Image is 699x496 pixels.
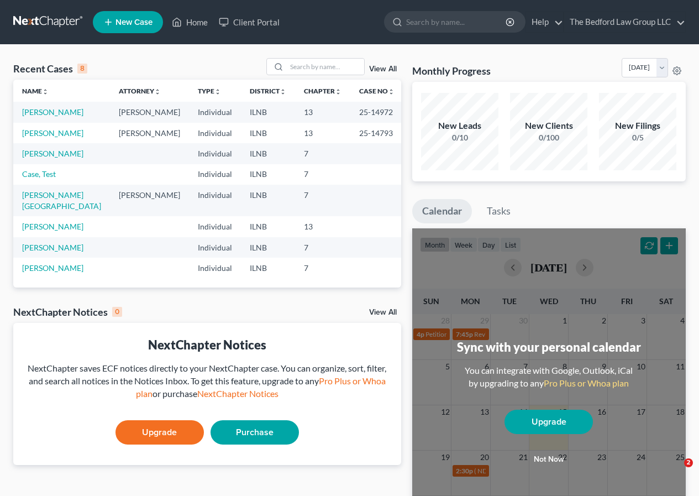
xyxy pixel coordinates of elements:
td: Individual [189,164,241,185]
div: NextChapter saves ECF notices directly to your NextChapter case. You can organize, sort, filter, ... [22,362,392,400]
td: 13 [295,216,350,237]
i: unfold_more [388,88,395,95]
div: Sync with your personal calendar [457,338,641,356]
a: [PERSON_NAME] [22,243,83,252]
i: unfold_more [154,88,161,95]
a: NextChapter Notices [197,388,278,399]
td: ILNB [241,164,295,185]
span: New Case [115,18,153,27]
div: 8 [77,64,87,74]
td: 7 [295,164,350,185]
span: 2 [684,458,693,467]
td: Individual [189,123,241,143]
td: 7 [295,143,350,164]
td: 7 [295,237,350,258]
input: Search by name... [406,12,507,32]
a: View All [369,65,397,73]
td: 7 [295,185,350,216]
div: New Leads [421,119,498,132]
div: 0/5 [599,132,676,143]
a: Calendar [412,199,472,223]
td: 13 [295,123,350,143]
a: Purchase [211,420,299,445]
a: Case Nounfold_more [359,87,395,95]
div: Recent Cases [13,62,87,75]
div: NextChapter Notices [13,305,122,319]
a: [PERSON_NAME] [22,222,83,231]
td: 13 [295,102,350,122]
td: ILNB [241,185,295,216]
td: Individual [189,237,241,258]
td: ILNB [241,258,295,278]
i: unfold_more [42,88,49,95]
a: Client Portal [213,12,285,32]
td: [PERSON_NAME] [110,185,189,216]
a: Upgrade [504,410,593,434]
td: ILNB [241,102,295,122]
a: Pro Plus or Whoa plan [136,375,386,399]
a: [PERSON_NAME][GEOGRAPHIC_DATA] [22,190,101,211]
td: ILNB [241,237,295,258]
div: New Filings [599,119,676,132]
a: Typeunfold_more [198,87,221,95]
i: unfold_more [280,88,286,95]
a: Tasks [477,199,521,223]
td: Individual [189,102,241,122]
a: [PERSON_NAME] [22,128,83,138]
a: Home [166,12,213,32]
iframe: Intercom live chat [661,458,688,485]
td: ILNB [241,123,295,143]
input: Search by name... [287,59,364,75]
td: 25-14793 [350,123,403,143]
a: Districtunfold_more [250,87,286,95]
td: Individual [189,216,241,237]
td: 25-14972 [350,102,403,122]
h3: Monthly Progress [412,64,491,77]
a: [PERSON_NAME] [22,263,83,273]
i: unfold_more [335,88,341,95]
div: 0/10 [421,132,498,143]
a: Chapterunfold_more [304,87,341,95]
td: ILNB [241,216,295,237]
a: The Bedford Law Group LLC [564,12,685,32]
a: View All [369,309,397,316]
div: You can integrate with Google, Outlook, iCal by upgrading to any [460,364,637,390]
div: NextChapter Notices [22,336,392,353]
td: [PERSON_NAME] [110,102,189,122]
a: [PERSON_NAME] [22,107,83,117]
a: Attorneyunfold_more [119,87,161,95]
div: New Clients [510,119,587,132]
td: ILNB [241,143,295,164]
a: Pro Plus or Whoa plan [544,378,629,388]
a: Case, Test [22,169,56,179]
td: [PERSON_NAME] [110,123,189,143]
a: [PERSON_NAME] [22,149,83,158]
a: Upgrade [115,420,204,445]
td: Individual [189,258,241,278]
td: Individual [189,143,241,164]
button: Not now [504,448,593,471]
td: 7 [295,258,350,278]
a: Nameunfold_more [22,87,49,95]
i: unfold_more [214,88,221,95]
td: Individual [189,185,241,216]
div: 0 [112,307,122,317]
a: Help [526,12,563,32]
div: 0/100 [510,132,587,143]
